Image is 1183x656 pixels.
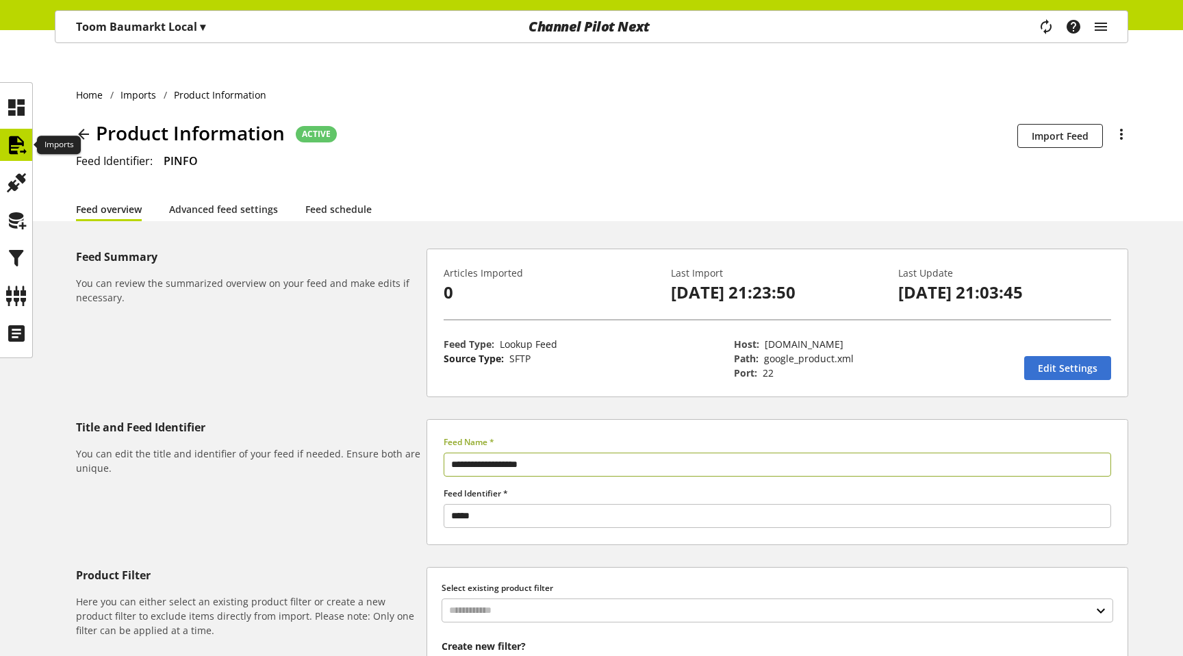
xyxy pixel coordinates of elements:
[671,280,884,305] p: [DATE] 21:23:50
[442,582,1113,594] label: Select existing product filter
[898,266,1111,280] p: Last Update
[444,488,508,499] span: Feed Identifier *
[76,18,205,35] p: Toom Baumarkt Local
[37,136,81,155] div: Imports
[76,153,153,168] span: Feed Identifier:
[763,366,774,379] span: 22
[305,202,372,216] a: Feed schedule
[96,118,285,147] span: Product Information
[76,567,421,583] h5: Product Filter
[444,338,494,351] span: Feed Type:
[302,128,331,140] span: ACTIVE
[1024,356,1111,380] a: Edit Settings
[76,446,421,475] h6: You can edit the title and identifier of your feed if needed. Ensure both are unique.
[444,266,657,280] p: Articles Imported
[76,276,421,305] h6: You can review the summarized overview on your feed and make edits if necessary.
[114,88,164,102] a: Imports
[55,10,1128,43] nav: main navigation
[76,249,421,265] h5: Feed Summary
[1038,361,1097,375] span: Edit Settings
[76,202,142,216] a: Feed overview
[76,88,110,102] a: Home
[76,419,421,436] h5: Title and Feed Identifier
[764,352,854,365] span: google_product.xml
[444,352,504,365] span: Source Type:
[444,436,494,448] span: Feed Name *
[164,153,198,168] span: PINFO
[734,338,759,351] span: Host:
[765,338,843,351] span: ftp.channelpilot.com
[169,202,278,216] a: Advanced feed settings
[1032,129,1089,143] span: Import Feed
[734,366,757,379] span: Port:
[200,19,205,34] span: ▾
[671,266,884,280] p: Last Import
[509,352,531,365] span: SFTP
[442,640,526,653] b: Create new filter?
[76,594,421,638] h6: Here you can either select an existing product filter or create a new product filter to exclude i...
[500,338,557,351] span: Lookup Feed
[898,280,1111,305] p: [DATE] 21:03:45
[444,280,657,305] p: 0
[734,352,759,365] span: Path:
[1017,124,1103,148] button: Import Feed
